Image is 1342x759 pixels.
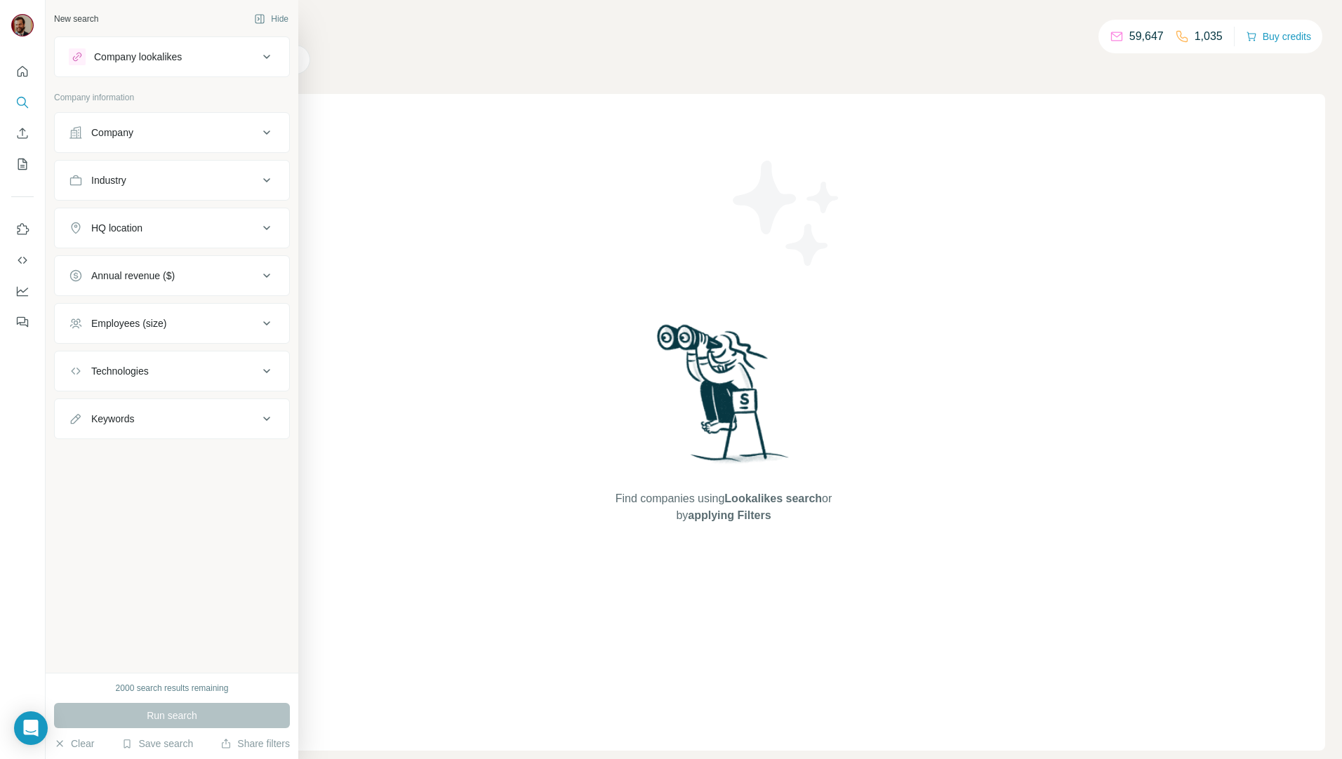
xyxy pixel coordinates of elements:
div: Employees (size) [91,316,166,330]
button: Industry [55,163,289,197]
span: Lookalikes search [724,492,822,504]
button: Feedback [11,309,34,335]
div: Annual revenue ($) [91,269,175,283]
img: Avatar [11,14,34,36]
button: Use Surfe API [11,248,34,273]
button: Employees (size) [55,307,289,340]
button: Keywords [55,402,289,436]
button: Buy credits [1246,27,1311,46]
button: My lists [11,152,34,177]
button: Hide [244,8,298,29]
button: Clear [54,737,94,751]
div: New search [54,13,98,25]
button: Quick start [11,59,34,84]
div: 2000 search results remaining [116,682,229,694]
button: Share filters [220,737,290,751]
span: applying Filters [688,509,771,521]
p: Company information [54,91,290,104]
button: Dashboard [11,278,34,304]
div: Open Intercom Messenger [14,711,48,745]
div: Industry [91,173,126,187]
p: 1,035 [1195,28,1223,45]
span: Find companies using or by [611,490,836,524]
button: Use Surfe on LinkedIn [11,217,34,242]
button: Save search [121,737,193,751]
div: Keywords [91,412,134,426]
div: Technologies [91,364,149,378]
button: Enrich CSV [11,121,34,146]
button: Technologies [55,354,289,388]
button: Company lookalikes [55,40,289,74]
button: Search [11,90,34,115]
div: HQ location [91,221,142,235]
img: Surfe Illustration - Woman searching with binoculars [651,321,797,477]
div: Company [91,126,133,140]
img: Surfe Illustration - Stars [724,150,850,276]
div: Company lookalikes [94,50,182,64]
button: HQ location [55,211,289,245]
button: Company [55,116,289,149]
h4: Search [122,17,1325,36]
p: 59,647 [1129,28,1164,45]
button: Annual revenue ($) [55,259,289,293]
